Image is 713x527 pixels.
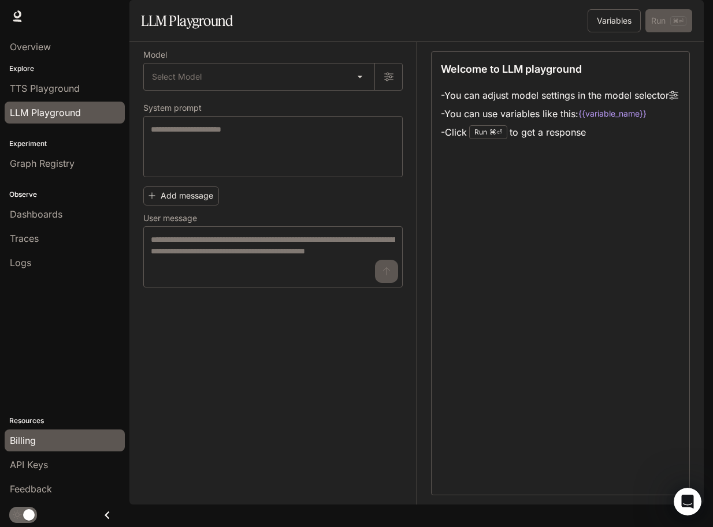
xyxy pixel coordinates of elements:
div: Run [469,125,507,139]
button: Add message [143,186,219,205]
li: - You can adjust model settings in the model selector [441,86,678,104]
li: - You can use variables like this: [441,104,678,123]
code: {{variable_name}} [578,108,647,119]
p: User message [143,214,197,222]
li: - Click to get a response [441,123,678,141]
p: Model [143,51,167,59]
span: Select Model [152,71,202,83]
p: System prompt [143,104,202,112]
button: Variables [588,9,641,32]
iframe: Intercom live chat [674,488,701,515]
div: Select Model [144,63,374,90]
p: Welcome to LLM playground [441,61,582,77]
h1: LLM Playground [141,9,233,32]
p: ⌘⏎ [489,129,502,136]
